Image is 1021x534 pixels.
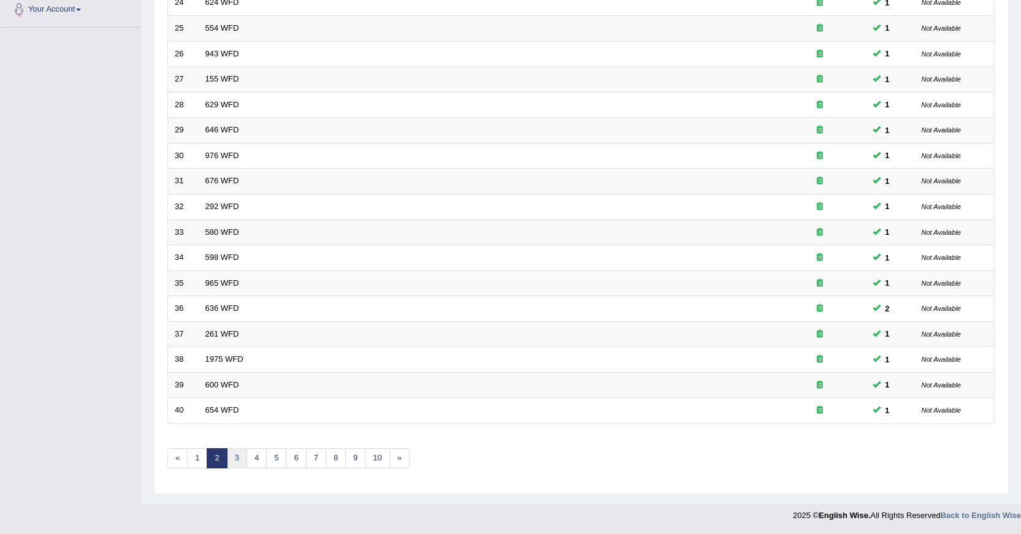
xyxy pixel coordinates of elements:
[922,101,961,109] small: Not Available
[922,305,961,312] small: Not Available
[205,151,239,160] a: 976 WFD
[781,329,859,340] div: Exam occurring question
[881,378,895,391] span: You can still take this question
[286,448,306,468] a: 6
[168,67,199,93] td: 27
[187,448,207,468] a: 1
[922,356,961,363] small: Not Available
[306,448,326,468] a: 7
[881,98,895,111] span: You can still take this question
[881,302,895,315] span: You can still take this question
[781,405,859,416] div: Exam occurring question
[168,118,199,143] td: 29
[881,251,895,264] span: You can still take this question
[205,100,239,109] a: 629 WFD
[205,227,239,237] a: 580 WFD
[168,296,199,322] td: 36
[205,380,239,389] a: 600 WFD
[781,99,859,111] div: Exam occurring question
[205,329,239,338] a: 261 WFD
[168,194,199,219] td: 32
[881,124,895,137] span: You can still take this question
[168,92,199,118] td: 28
[881,226,895,238] span: You can still take this question
[781,201,859,213] div: Exam occurring question
[205,405,239,414] a: 654 WFD
[881,47,895,60] span: You can still take this question
[227,448,247,468] a: 3
[881,200,895,213] span: You can still take this question
[922,75,961,83] small: Not Available
[781,227,859,238] div: Exam occurring question
[168,41,199,67] td: 26
[819,511,870,520] strong: English Wise.
[881,73,895,86] span: You can still take this question
[881,353,895,366] span: You can still take this question
[168,169,199,194] td: 31
[781,48,859,60] div: Exam occurring question
[922,126,961,134] small: Not Available
[168,321,199,347] td: 37
[205,303,239,313] a: 636 WFD
[922,330,961,338] small: Not Available
[205,74,239,83] a: 155 WFD
[881,277,895,289] span: You can still take this question
[168,270,199,296] td: 35
[781,175,859,187] div: Exam occurring question
[922,229,961,236] small: Not Available
[881,149,895,162] span: You can still take this question
[168,398,199,424] td: 40
[167,448,188,468] a: «
[205,354,243,364] a: 1975 WFD
[922,203,961,210] small: Not Available
[345,448,365,468] a: 9
[781,74,859,85] div: Exam occurring question
[922,254,961,261] small: Not Available
[781,252,859,264] div: Exam occurring question
[922,25,961,32] small: Not Available
[941,511,1021,520] a: Back to English Wise
[326,448,346,468] a: 8
[781,23,859,34] div: Exam occurring question
[389,448,410,468] a: »
[205,202,239,211] a: 292 WFD
[205,49,239,58] a: 943 WFD
[205,125,239,134] a: 646 WFD
[781,303,859,315] div: Exam occurring question
[205,253,239,262] a: 598 WFD
[922,152,961,159] small: Not Available
[922,280,961,287] small: Not Available
[881,175,895,188] span: You can still take this question
[168,219,199,245] td: 33
[168,143,199,169] td: 30
[793,503,1021,521] div: 2025 © All Rights Reserved
[781,354,859,365] div: Exam occurring question
[922,406,961,414] small: Not Available
[205,176,239,185] a: 676 WFD
[247,448,267,468] a: 4
[205,23,239,32] a: 554 WFD
[207,448,227,468] a: 2
[781,278,859,289] div: Exam occurring question
[881,21,895,34] span: You can still take this question
[205,278,239,288] a: 965 WFD
[168,372,199,398] td: 39
[168,347,199,373] td: 38
[881,327,895,340] span: You can still take this question
[922,177,961,185] small: Not Available
[781,380,859,391] div: Exam occurring question
[266,448,286,468] a: 5
[168,16,199,42] td: 25
[365,448,389,468] a: 10
[881,404,895,417] span: You can still take this question
[922,50,961,58] small: Not Available
[168,245,199,271] td: 34
[781,150,859,162] div: Exam occurring question
[781,124,859,136] div: Exam occurring question
[922,381,961,389] small: Not Available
